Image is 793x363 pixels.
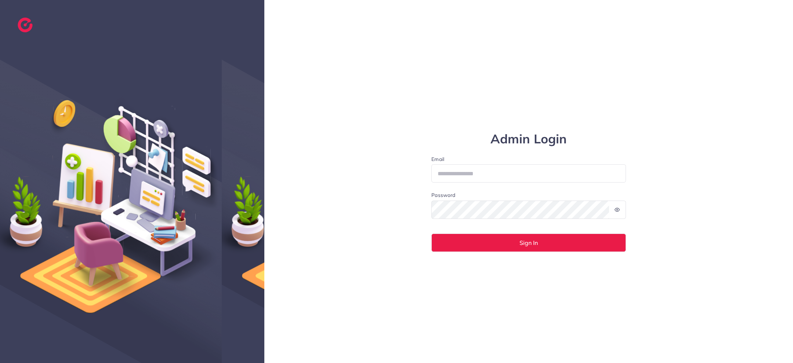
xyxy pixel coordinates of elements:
label: Password [431,191,455,199]
img: logo [18,18,33,32]
label: Email [431,155,626,163]
span: Sign In [519,240,538,246]
button: Sign In [431,234,626,252]
h1: Admin Login [431,132,626,147]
